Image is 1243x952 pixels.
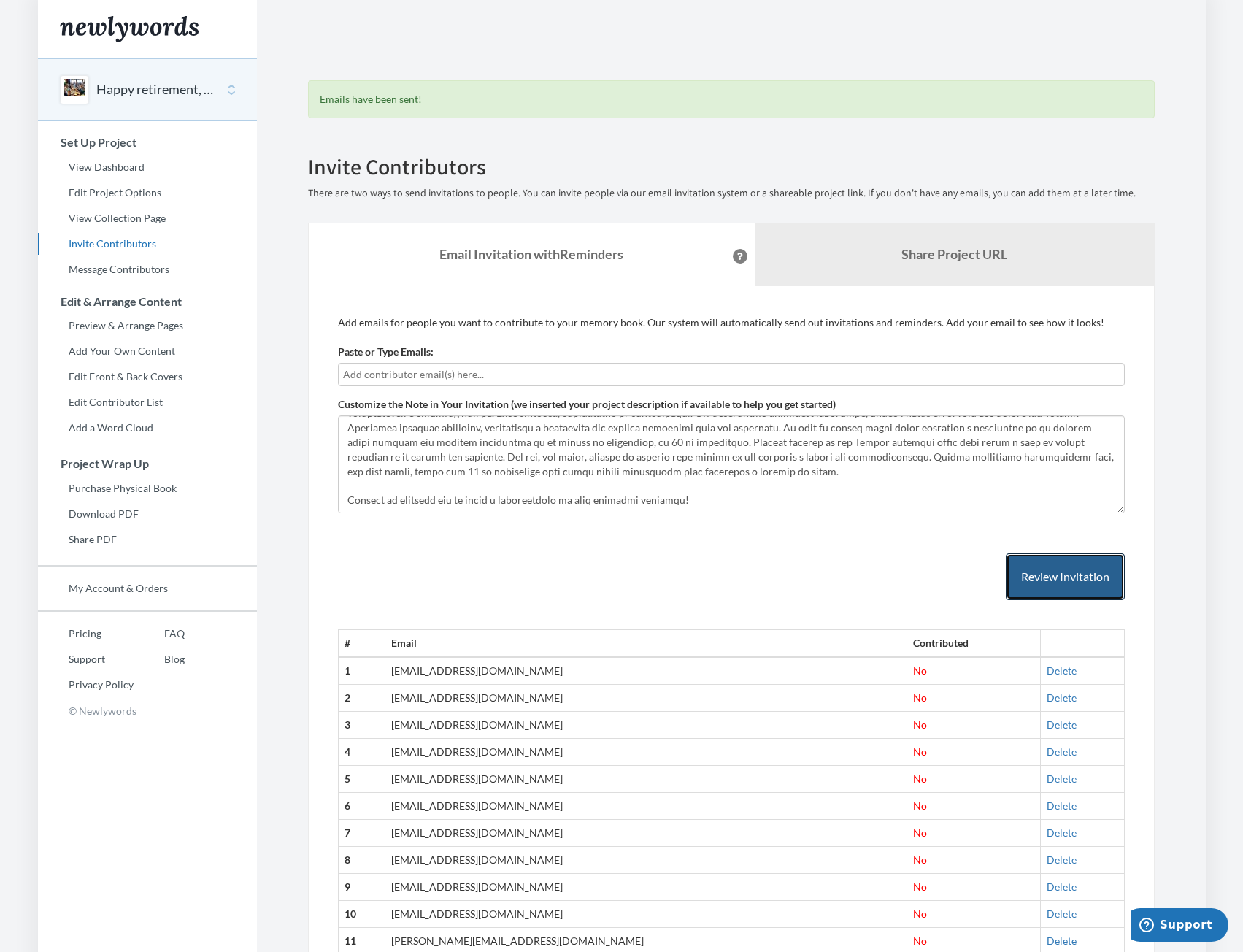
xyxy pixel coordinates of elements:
[338,739,385,766] th: 4
[338,415,1125,513] textarea: Loremip d sitam! Cons adipi, Elitse do eiusmo temporincidi, u laboreet dolor magn aliquaeni admin...
[1047,691,1077,704] a: Delete
[439,246,623,262] strong: Email Invitation with Reminders
[338,315,1125,330] p: Add emails for people you want to contribute to your memory book. Our system will automatically s...
[38,207,257,229] a: View Collection Page
[38,577,257,599] a: My Account & Orders
[385,685,907,712] td: [EMAIL_ADDRESS][DOMAIN_NAME]
[38,315,257,337] a: Preview & Arrange Pages
[338,657,385,684] th: 1
[1047,772,1077,785] a: Delete
[60,16,199,42] img: Newlywords logo
[385,739,907,766] td: [EMAIL_ADDRESS][DOMAIN_NAME]
[38,340,257,362] a: Add Your Own Content
[913,853,927,866] span: No
[338,901,385,928] th: 10
[1047,934,1077,947] a: Delete
[913,718,927,731] span: No
[385,820,907,847] td: [EMAIL_ADDRESS][DOMAIN_NAME]
[907,630,1041,657] th: Contributed
[913,691,927,704] span: No
[38,699,257,722] p: © Newlywords
[308,80,1155,118] div: Emails have been sent!
[385,847,907,874] td: [EMAIL_ADDRESS][DOMAIN_NAME]
[38,156,257,178] a: View Dashboard
[1047,907,1077,920] a: Delete
[913,799,927,812] span: No
[134,623,185,645] a: FAQ
[338,820,385,847] th: 7
[1047,880,1077,893] a: Delete
[1047,799,1077,812] a: Delete
[39,457,257,470] h3: Project Wrap Up
[913,934,927,947] span: No
[385,657,907,684] td: [EMAIL_ADDRESS][DOMAIN_NAME]
[38,503,257,525] a: Download PDF
[338,685,385,712] th: 2
[338,766,385,793] th: 5
[38,477,257,499] a: Purchase Physical Book
[338,793,385,820] th: 6
[338,712,385,739] th: 3
[901,246,1007,262] b: Share Project URL
[385,901,907,928] td: [EMAIL_ADDRESS][DOMAIN_NAME]
[38,391,257,413] a: Edit Contributor List
[38,529,257,550] a: Share PDF
[39,136,257,149] h3: Set Up Project
[39,295,257,308] h3: Edit & Arrange Content
[913,772,927,785] span: No
[38,258,257,280] a: Message Contributors
[308,155,1155,179] h2: Invite Contributors
[38,417,257,439] a: Add a Word Cloud
[385,874,907,901] td: [EMAIL_ADDRESS][DOMAIN_NAME]
[38,182,257,204] a: Edit Project Options
[385,630,907,657] th: Email
[913,664,927,677] span: No
[1006,553,1125,601] button: Review Invitation
[134,648,185,670] a: Blog
[1131,908,1228,945] iframe: Opens a widget where you can chat to one of our agents
[338,397,836,412] label: Customize the Note in Your Invitation (we inserted your project description if available to help ...
[1047,745,1077,758] a: Delete
[38,674,134,696] a: Privacy Policy
[338,847,385,874] th: 8
[1047,664,1077,677] a: Delete
[385,712,907,739] td: [EMAIL_ADDRESS][DOMAIN_NAME]
[338,345,434,359] label: Paste or Type Emails:
[913,745,927,758] span: No
[913,880,927,893] span: No
[38,648,134,670] a: Support
[308,186,1155,201] p: There are two ways to send invitations to people. You can invite people via our email invitation ...
[38,623,134,645] a: Pricing
[913,907,927,920] span: No
[1047,826,1077,839] a: Delete
[913,826,927,839] span: No
[385,766,907,793] td: [EMAIL_ADDRESS][DOMAIN_NAME]
[1047,718,1077,731] a: Delete
[38,233,257,255] a: Invite Contributors
[338,874,385,901] th: 9
[338,630,385,657] th: #
[385,793,907,820] td: [EMAIL_ADDRESS][DOMAIN_NAME]
[38,366,257,388] a: Edit Front & Back Covers
[343,366,1120,383] input: Add contributor email(s) here...
[1047,853,1077,866] a: Delete
[96,80,215,99] button: Happy retirement, [PERSON_NAME]!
